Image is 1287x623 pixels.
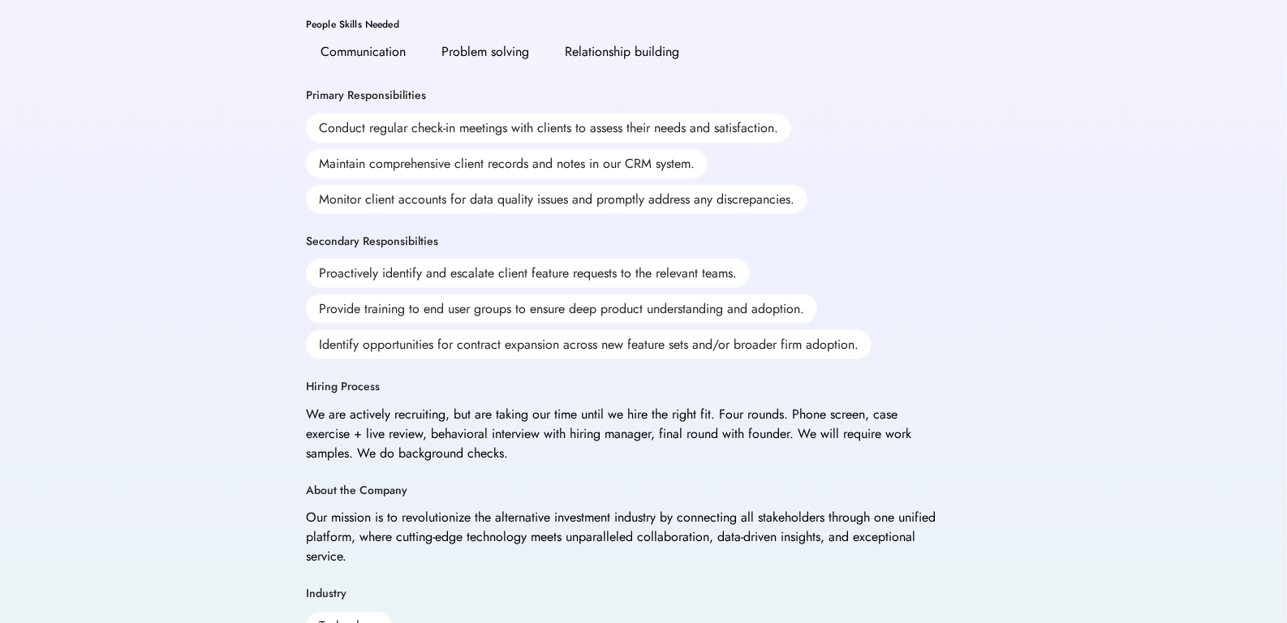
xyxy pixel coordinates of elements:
div: Maintain comprehensive client records and notes in our CRM system. [306,149,708,178]
div: Provide training to end user groups to ensure deep product understanding and adoption. [306,294,817,324]
div: Relationship building [565,42,679,62]
div: Conduct regular check-in meetings with clients to assess their needs and satisfaction. [306,114,791,143]
div: Industry [306,586,346,603]
div: People Skills Needed [306,19,981,29]
div: Identify opportunities for contract expansion across new feature sets and/or broader firm adoption. [306,330,872,359]
div: Secondary Responsibilties [306,234,438,250]
div: Hiring Process [306,379,380,395]
div: Our mission is to revolutionize the alternative investment industry by connecting all stakeholder... [306,509,939,567]
div: Monitor client accounts for data quality issues and promptly address any discrepancies. [306,185,807,214]
div: Problem solving [441,42,529,62]
div: Primary Responsibilities [306,88,426,104]
div: We are actively recruiting, but are taking our time until we hire the right fit. Four rounds. Pho... [306,405,939,463]
div: Proactively identify and escalate client feature requests to the relevant teams. [306,259,750,288]
div: About the Company [306,483,407,499]
div: Communication [321,42,406,62]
